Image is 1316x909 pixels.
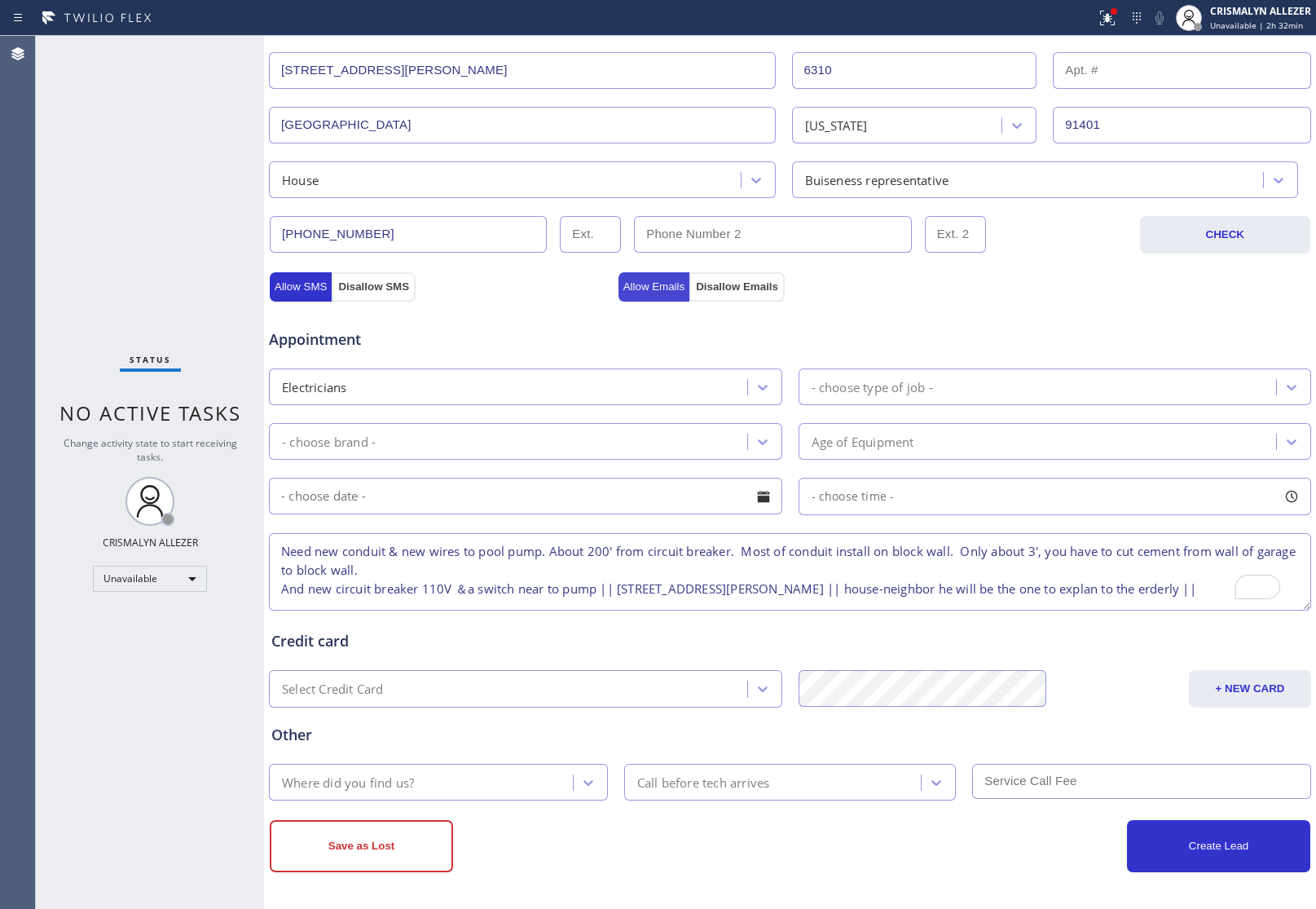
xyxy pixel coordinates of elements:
button: Allow Emails [618,272,690,302]
span: Appointment [269,329,614,351]
span: - choose time - [812,488,895,504]
input: Service Call Fee [972,764,1311,799]
div: CRISMALYN ALLEZER [103,536,198,549]
span: No active tasks [59,399,241,426]
textarea: To enrich screen reader interactions, please activate Accessibility in Grammarly extension settings [269,533,1311,611]
input: Apt. # [1053,52,1311,89]
button: Mute [1148,7,1171,29]
div: Unavailable [93,566,207,592]
div: CRISMALYN ALLEZER [1210,4,1311,18]
input: Ext. 2 [925,216,986,253]
button: Disallow SMS [332,272,416,302]
button: Allow SMS [270,272,332,302]
div: Other [271,724,1309,746]
div: [US_STATE] [805,116,868,135]
button: CHECK [1140,216,1311,254]
input: Address [269,52,776,89]
button: Disallow Emails [689,272,785,302]
div: House [282,170,319,189]
input: - choose date - [269,478,782,514]
input: City [269,107,776,143]
input: ZIP [1053,107,1311,143]
input: Phone Number [270,216,547,253]
span: Unavailable | 2h 32min [1210,20,1303,31]
div: Credit card [271,630,1309,652]
button: Save as Lost [270,820,453,872]
div: Age of Equipment [812,432,914,451]
div: Call before tech arrives [637,773,770,792]
input: Phone Number 2 [634,216,911,253]
div: - choose type of job - [812,377,933,396]
span: Status [130,354,171,365]
span: Change activity state to start receiving tasks. [64,436,237,464]
input: Ext. [560,216,621,253]
button: + NEW CARD [1189,670,1311,708]
div: Select Credit Card [282,680,384,699]
div: - choose brand - [282,432,376,451]
div: Electricians [282,377,346,396]
div: Buiseness representative [805,170,949,189]
input: Street # [792,52,1037,89]
button: Create Lead [1127,820,1310,872]
div: Where did you find us? [282,773,414,792]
